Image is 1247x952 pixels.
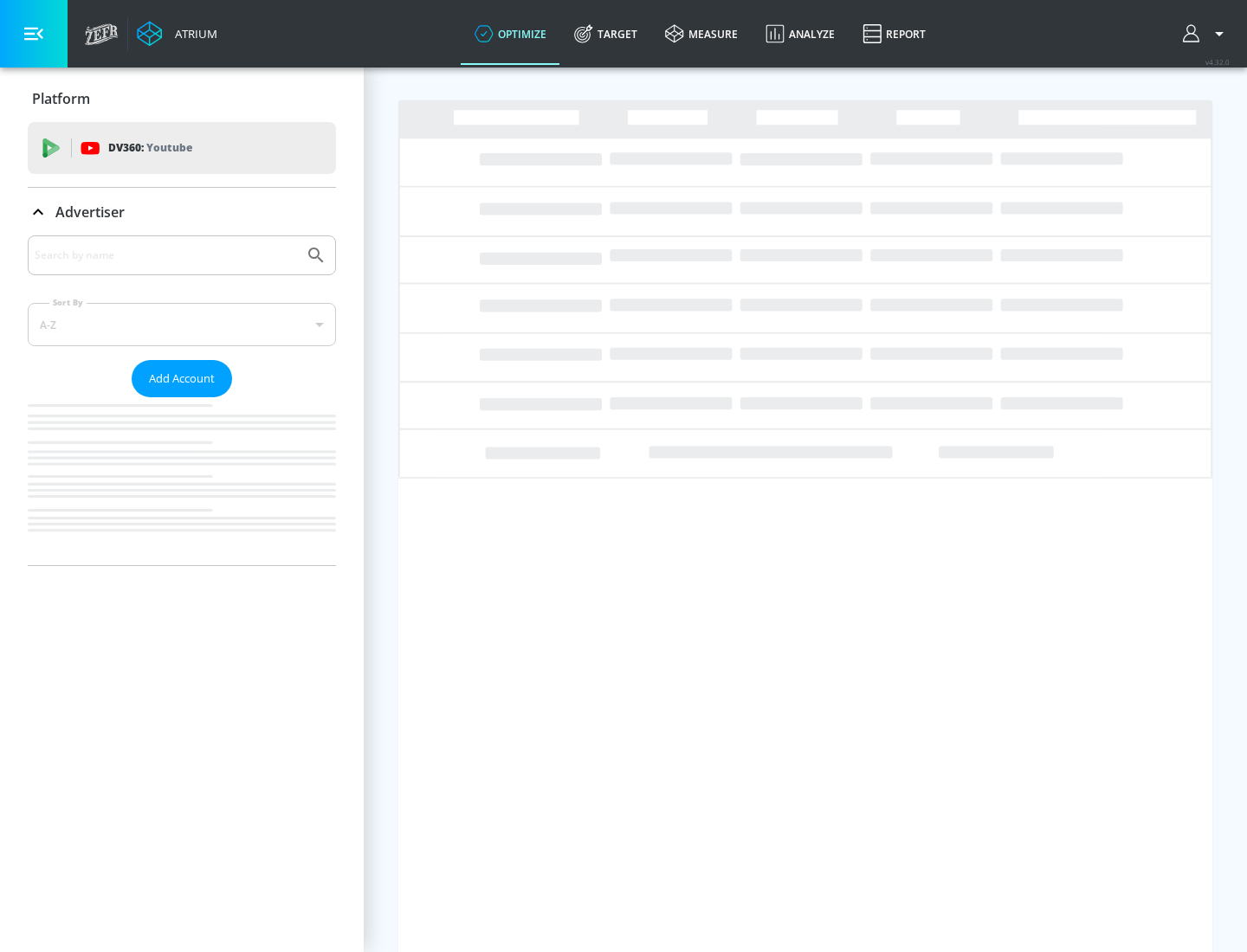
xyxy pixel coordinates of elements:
div: Atrium [168,26,217,42]
a: Target [560,3,651,65]
p: Youtube [146,138,192,157]
label: Sort By [49,297,87,308]
div: A-Z [28,303,336,346]
a: Analyze [752,3,849,65]
a: Atrium [137,21,217,47]
div: DV360: Youtube [28,122,336,174]
a: measure [651,3,752,65]
a: optimize [461,3,560,65]
span: v 4.32.0 [1205,57,1230,67]
p: Platform [32,89,90,108]
p: Advertiser [55,203,125,222]
div: Platform [28,74,336,123]
p: DV360: [108,138,192,158]
nav: list of Advertiser [28,397,336,565]
button: Add Account [132,360,232,397]
input: Search by name [35,244,297,267]
div: Advertiser [28,188,336,236]
span: Add Account [149,369,215,389]
div: Advertiser [28,235,336,565]
a: Report [849,3,940,65]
